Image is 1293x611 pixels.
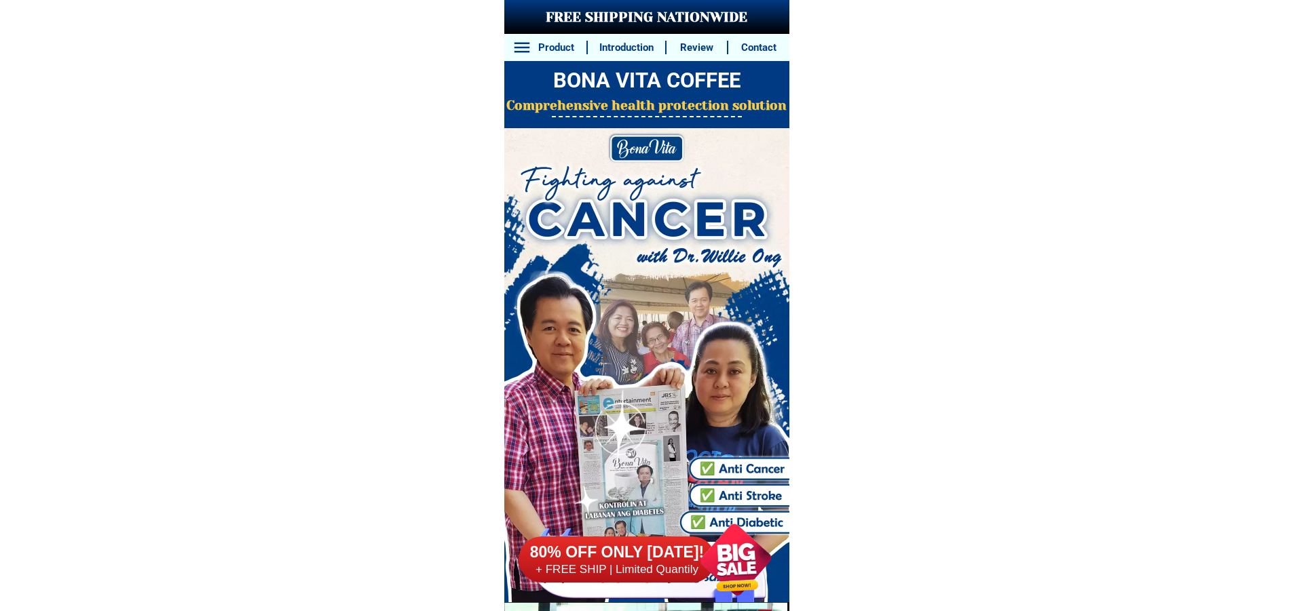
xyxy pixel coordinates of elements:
[595,40,658,56] h6: Introduction
[736,40,782,56] h6: Contact
[504,7,789,28] h3: FREE SHIPPING NATIONWIDE
[674,40,720,56] h6: Review
[533,40,579,56] h6: Product
[504,65,789,97] h2: BONA VITA COFFEE
[519,562,715,577] h6: + FREE SHIP | Limited Quantily
[519,543,715,563] h6: 80% OFF ONLY [DATE]!
[504,96,789,116] h2: Comprehensive health protection solution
